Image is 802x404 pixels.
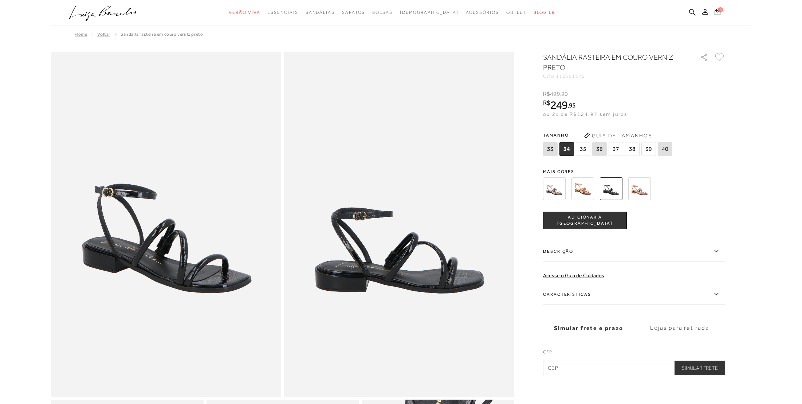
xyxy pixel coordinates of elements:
label: Descrição [543,241,725,262]
a: categoryNavScreenReaderText [506,6,527,19]
span: 90 [561,91,568,97]
span: BLOG LB [534,10,555,15]
span: Essenciais [267,10,298,15]
span: ADICIONAR À [GEOGRAPHIC_DATA] [543,214,626,227]
span: Acessórios [466,10,499,15]
a: Voltar [97,32,110,37]
a: BLOG LB [534,6,555,19]
div: CÓD: [543,74,689,78]
label: Características [543,284,725,305]
img: SANDÁLIA RASTEIRA DEGRADÊ BRONZE [571,177,594,200]
span: Tamanho [543,130,674,141]
i: , [567,102,576,109]
span: 499 [550,91,560,97]
span: 112301375 [556,74,585,79]
button: Simular Frete [675,361,725,375]
span: 33 [543,142,558,156]
a: categoryNavScreenReaderText [372,6,393,19]
input: CEP [543,361,725,375]
span: Mais cores [543,169,725,174]
a: categoryNavScreenReaderText [267,6,298,19]
label: Lojas para retirada [634,318,725,338]
button: Guia de Tamanhos [582,130,654,141]
img: image [51,52,281,397]
label: CEP [543,349,725,359]
img: RASTEIRA DE TIRAS FINAS COM SALTO EM COURO VERNIZ CINZA STORM [543,177,566,200]
span: 35 [576,142,590,156]
span: ou 2x de R$124,97 sem juros [543,111,627,117]
img: SANDÁLIA RASTEIRA EM VERNIZ CARAMELO [628,177,651,200]
span: 37 [609,142,623,156]
a: categoryNavScreenReaderText [466,6,499,19]
span: Sapatos [342,10,365,15]
span: 36 [592,142,607,156]
span: Sandálias [306,10,335,15]
h1: SANDÁLIA RASTEIRA EM COURO VERNIZ PRETO [543,52,680,72]
span: Outlet [506,10,527,15]
span: 39 [641,142,656,156]
span: SANDÁLIA RASTEIRA EM COURO VERNIZ PRETO [121,32,203,37]
button: 0 [712,8,723,18]
span: 95 [569,101,576,109]
a: categoryNavScreenReaderText [229,6,260,19]
a: categoryNavScreenReaderText [306,6,335,19]
label: Simular frete e prazo [543,318,634,338]
i: R$ [543,99,550,106]
span: 40 [658,142,672,156]
a: Home [75,32,87,37]
span: [DEMOGRAPHIC_DATA] [400,10,459,15]
img: image [284,52,514,397]
a: noSubCategoriesText [400,6,459,19]
a: Acesse o Guia de Cuidados [543,272,604,278]
span: 34 [559,142,574,156]
i: R$ [543,91,550,97]
i: , [560,91,568,97]
span: Verão Viva [229,10,260,15]
span: 0 [718,7,723,12]
span: 38 [625,142,640,156]
span: Bolsas [372,10,393,15]
a: categoryNavScreenReaderText [342,6,365,19]
button: ADICIONAR À [GEOGRAPHIC_DATA] [543,212,627,229]
span: 249 [550,98,567,111]
img: SANDÁLIA RASTEIRA EM COURO VERNIZ PRETO [600,177,622,200]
